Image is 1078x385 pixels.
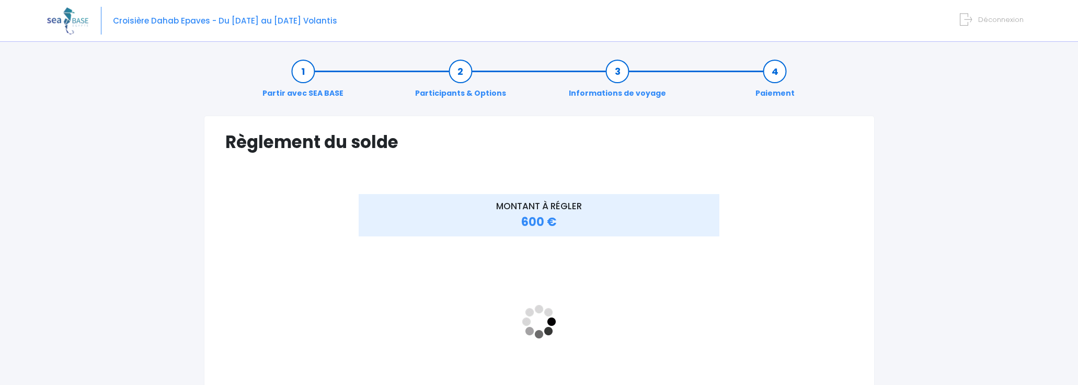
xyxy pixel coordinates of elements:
a: Informations de voyage [564,66,671,99]
span: Déconnexion [978,15,1024,25]
span: MONTANT À RÉGLER [496,200,582,212]
span: Croisière Dahab Epaves - Du [DATE] au [DATE] Volantis [113,15,337,26]
a: Partir avec SEA BASE [257,66,349,99]
a: Paiement [750,66,800,99]
span: 600 € [521,214,557,230]
h1: Règlement du solde [225,132,853,152]
a: Participants & Options [410,66,511,99]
